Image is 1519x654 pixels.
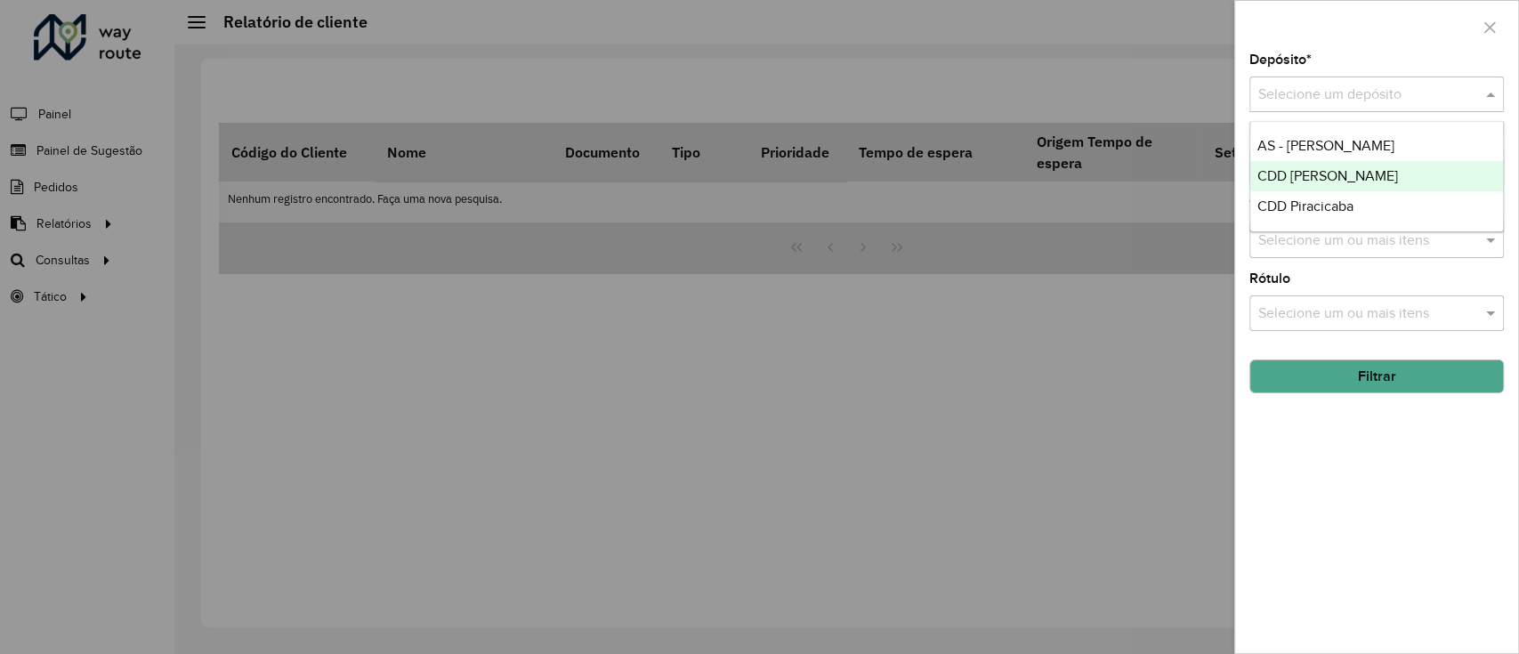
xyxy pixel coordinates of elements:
label: Rótulo [1249,268,1290,289]
label: Depósito [1249,49,1312,70]
span: CDD [PERSON_NAME] [1257,168,1398,183]
button: Filtrar [1249,359,1504,393]
ng-dropdown-panel: Options list [1249,121,1504,232]
span: CDD Piracicaba [1257,198,1353,214]
span: AS - [PERSON_NAME] [1257,138,1394,153]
